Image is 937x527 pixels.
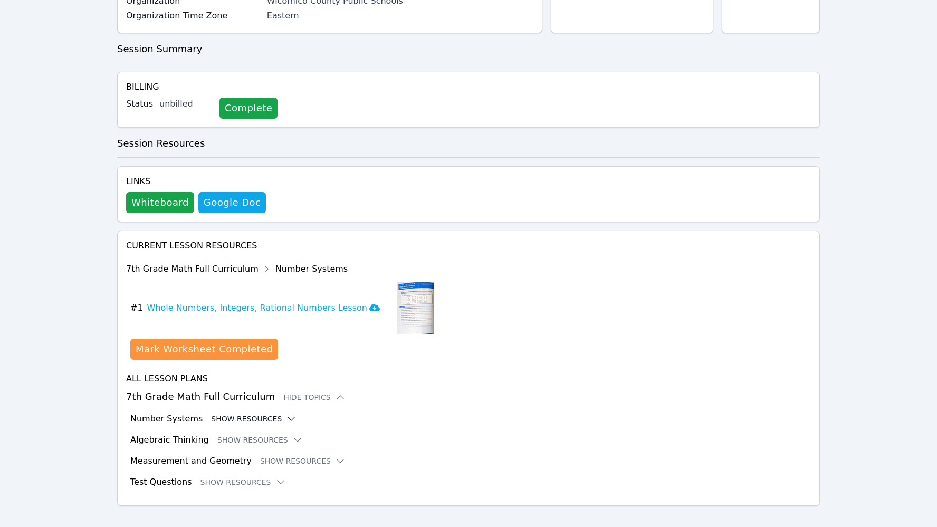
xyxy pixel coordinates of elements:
h3: Whole Numbers, Integers, Rational Numbers Lesson [147,302,380,314]
button: Show Resources [211,414,297,424]
h4: Links [126,175,266,188]
h3: Algebraic Thinking [130,434,209,446]
button: Mark Worksheet Completed [130,339,278,360]
div: 7th Grade Math Full Curriculum Number Systems [126,261,434,277]
label: Organization Time Zone [126,9,261,22]
button: Show Resources [200,477,286,487]
h3: Measurement and Geometry [130,455,252,467]
h4: Current Lesson Resources [126,239,811,252]
div: Mark Worksheet Completed [136,342,273,357]
button: #1Whole Numbers, Integers, Rational Numbers Lesson [130,282,388,334]
h4: Billing [126,81,811,93]
h4: All Lesson Plans [126,372,811,385]
h3: 7th Grade Math Full Curriculum [126,389,811,404]
button: Whiteboard [126,192,194,213]
label: Status [126,98,153,110]
button: Show Resources [217,435,303,445]
h3: Session Summary [117,42,820,56]
button: Hide Topics [283,392,346,403]
span: # 1 [130,302,143,314]
a: Complete [219,98,278,119]
button: Show Resources [260,456,346,466]
a: Google Doc [198,192,266,213]
div: unbilled [159,98,211,110]
img: Whole Numbers, Integers, Rational Numbers Lesson [397,282,434,334]
h3: Test Questions [130,476,192,488]
h3: Session Resources [117,136,820,151]
h3: Number Systems [130,413,203,425]
div: Eastern [267,9,534,22]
